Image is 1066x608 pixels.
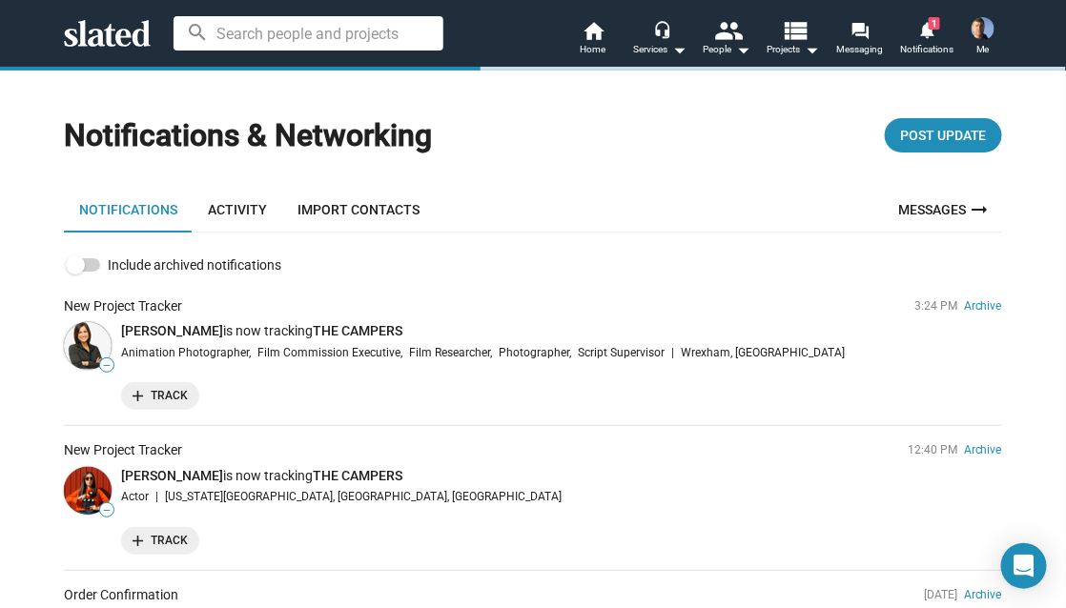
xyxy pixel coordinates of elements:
[1001,543,1047,589] div: Open Intercom Messenger
[560,19,626,61] a: Home
[827,19,893,61] a: Messaging
[313,323,402,338] a: THE CAMPERS
[893,19,960,61] a: 1Notifications
[972,17,994,40] img: Joel Cousins
[633,38,687,61] div: Services
[693,19,760,61] button: People
[715,16,743,44] mat-icon: people
[133,531,188,551] span: Track
[257,344,402,361] span: Film Commission Executive,
[193,187,282,233] a: Activity
[121,527,199,555] button: Track
[667,38,690,61] mat-icon: arrow_drop_down
[121,344,251,361] span: Animation Photographer,
[165,488,562,505] span: [US_STATE][GEOGRAPHIC_DATA], [GEOGRAPHIC_DATA], [GEOGRAPHIC_DATA]
[968,198,991,221] mat-icon: arrow_right_alt
[108,253,281,276] span: Include archived notifications
[671,344,674,361] span: |
[908,443,957,456] span: 12:40 PM
[121,488,149,505] span: Actor
[409,344,492,361] span: Film Researcher,
[768,38,820,61] span: Projects
[653,21,670,38] mat-icon: headset_mic
[681,344,845,361] span: Wrexham, [GEOGRAPHIC_DATA]
[900,118,987,152] span: Post Update
[703,38,750,61] div: People
[626,19,693,61] button: Services
[64,322,112,370] img: Charlene White
[100,360,113,372] span: —
[64,187,193,233] a: Notifications
[924,588,957,601] span: [DATE]
[731,38,754,61] mat-icon: arrow_drop_down
[313,468,402,483] a: THE CAMPERS
[64,115,432,156] h1: Notifications & Networking
[121,468,223,483] a: [PERSON_NAME]
[121,323,223,338] a: [PERSON_NAME]
[964,588,1002,601] a: Archive
[129,386,147,404] mat-icon: add
[782,16,810,44] mat-icon: view_list
[499,344,571,361] span: Photographer,
[64,586,178,604] div: Order Confirmation
[837,38,884,61] span: Messaging
[174,16,443,51] input: Search people and projects
[914,299,957,313] span: 3:24 PM
[581,38,606,61] span: Home
[64,322,112,370] a: Charlene White —
[582,19,605,42] mat-icon: home
[976,38,990,61] span: Me
[64,467,112,515] img: Kate Winter
[100,505,113,517] span: —
[129,531,147,549] mat-icon: add
[64,441,182,459] div: New Project Tracker
[964,299,1002,313] a: Archive
[64,297,182,315] div: New Project Tracker
[960,13,1006,63] button: Joel CousinsMe
[133,386,188,406] span: Track
[885,118,1002,152] button: Post Update
[801,38,824,61] mat-icon: arrow_drop_down
[887,187,1002,233] a: Messages
[851,21,869,39] mat-icon: forum
[155,488,158,505] span: |
[900,38,953,61] span: Notifications
[964,443,1002,456] a: Archive
[282,187,435,233] a: Import Contacts
[121,322,1002,340] p: is now tracking
[64,467,112,515] a: Kate Winter —
[929,17,940,30] span: 1
[578,344,665,361] span: Script Supervisor
[121,382,199,410] button: Track
[760,19,827,61] button: Projects
[121,467,1002,485] p: is now tracking
[917,20,935,38] mat-icon: notifications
